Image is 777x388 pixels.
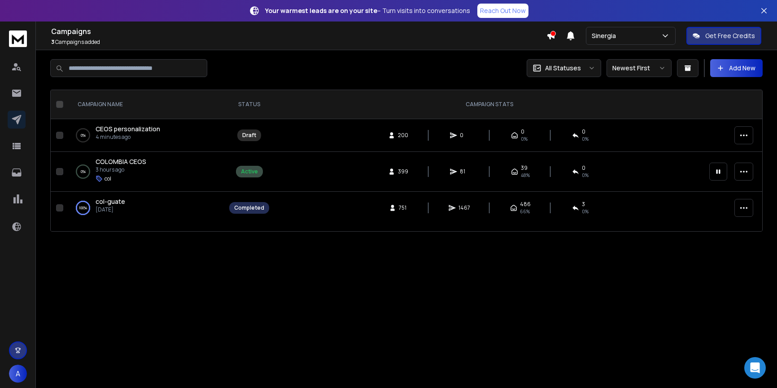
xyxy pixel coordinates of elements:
[582,208,589,215] span: 0 %
[51,26,546,37] h1: Campaigns
[398,132,408,139] span: 200
[234,204,264,211] div: Completed
[520,201,531,208] span: 486
[521,135,528,142] span: 0%
[265,6,470,15] p: – Turn visits into conversations
[224,90,275,119] th: STATUS
[582,172,589,179] span: 0 %
[96,125,160,133] span: CEOS personalization
[81,131,86,140] p: 0 %
[242,132,256,139] div: Draft
[96,166,146,173] p: 3 hours ago
[241,168,258,175] div: Active
[9,365,27,383] button: A
[67,90,224,119] th: CAMPAIGN NAME
[458,204,470,211] span: 1467
[9,30,27,47] img: logo
[582,128,585,135] span: 0
[480,6,526,15] p: Reach Out Now
[96,134,160,141] p: 4 minutes ago
[686,27,761,45] button: Get Free Credits
[582,135,589,142] span: 0%
[744,357,766,379] div: Open Intercom Messenger
[275,90,704,119] th: CAMPAIGN STATS
[67,192,224,224] td: 100%col-guate[DATE]
[582,201,585,208] span: 3
[96,197,125,206] a: col-guate
[607,59,672,77] button: Newest First
[67,152,224,192] td: 0%COLOMBIA CEOS3 hours agocol
[592,31,620,40] p: Sinergia
[96,206,125,213] p: [DATE]
[96,125,160,134] a: CEOS personalization
[521,172,530,179] span: 48 %
[460,168,469,175] span: 81
[477,4,528,18] a: Reach Out Now
[399,204,408,211] span: 751
[51,38,54,46] span: 3
[79,203,87,212] p: 100 %
[398,168,408,175] span: 399
[81,167,86,176] p: 0 %
[705,31,755,40] p: Get Free Credits
[67,119,224,152] td: 0%CEOS personalization4 minutes ago
[545,64,581,73] p: All Statuses
[460,132,469,139] span: 0
[710,59,763,77] button: Add New
[51,39,546,46] p: Campaigns added
[521,128,524,135] span: 0
[105,175,111,182] p: col
[520,208,530,215] span: 66 %
[582,164,585,172] span: 0
[521,164,528,172] span: 39
[265,6,377,15] strong: Your warmest leads are on your site
[96,157,146,166] a: COLOMBIA CEOS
